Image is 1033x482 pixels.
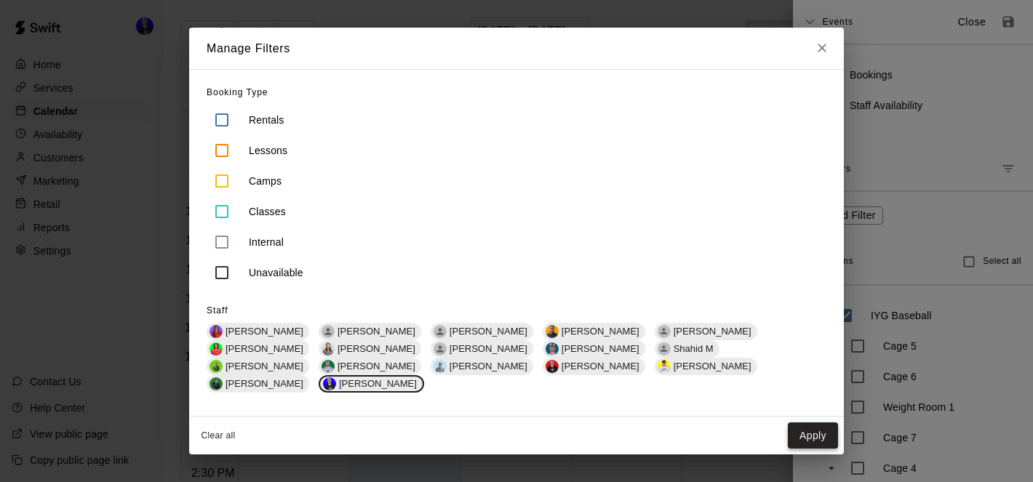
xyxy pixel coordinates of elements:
[195,424,242,448] button: Clear all
[434,360,447,373] img: Jacob Smither
[556,343,645,354] span: [PERSON_NAME]
[207,87,268,97] span: Booking Type
[809,28,835,70] button: Close
[658,342,671,356] div: Shahid M
[431,323,533,340] div: [PERSON_NAME]
[543,358,645,375] div: Nick Evans[PERSON_NAME]
[207,305,228,316] span: Staff
[210,325,223,338] img: Lauryn King
[658,325,671,338] div: Paker Cutright
[668,326,757,337] span: [PERSON_NAME]
[220,326,309,337] span: [PERSON_NAME]
[210,342,223,356] img: Teri Jackson
[546,360,559,373] img: Nick Evans
[546,342,559,356] img: Davis Hewett
[249,143,287,158] p: Lessons
[249,113,284,127] p: Rentals
[249,174,282,188] p: Camps
[332,361,421,371] span: [PERSON_NAME]
[207,375,309,393] div: Trey Delacuesta[PERSON_NAME]
[322,342,335,356] img: Lisa Smith
[207,358,309,375] div: Nick Zona[PERSON_NAME]
[444,326,533,337] span: [PERSON_NAME]
[249,204,286,219] p: Classes
[220,361,309,371] span: [PERSON_NAME]
[668,343,719,354] span: Shahid M
[332,326,421,337] span: [PERSON_NAME]
[543,340,645,358] div: Davis Hewett[PERSON_NAME]
[333,378,423,389] span: [PERSON_NAME]
[668,361,757,371] span: [PERSON_NAME]
[319,340,421,358] div: Lisa Smith[PERSON_NAME]
[189,28,308,70] h2: Manage Filters
[322,360,335,373] img: Anthony Zona
[332,343,421,354] span: [PERSON_NAME]
[249,235,284,249] p: Internal
[322,325,335,338] div: Lauren Murphy
[434,325,447,338] div: Joe Hurowitz
[655,323,757,340] div: [PERSON_NAME]
[543,323,645,340] div: Eliezer Zambrano[PERSON_NAME]
[319,358,421,375] div: Anthony Zona[PERSON_NAME]
[319,323,421,340] div: [PERSON_NAME]
[444,343,533,354] span: [PERSON_NAME]
[210,360,223,373] img: Nick Zona
[546,325,559,338] img: Eliezer Zambrano
[655,358,757,375] div: Justin Richard[PERSON_NAME]
[207,340,309,358] div: Teri Jackson[PERSON_NAME]
[658,360,671,373] img: Justin Richard
[556,361,645,371] span: [PERSON_NAME]
[556,326,645,337] span: [PERSON_NAME]
[431,340,533,358] div: [PERSON_NAME]
[220,378,309,389] span: [PERSON_NAME]
[207,323,309,340] div: Lauryn King[PERSON_NAME]
[323,377,336,390] img: Tyler LeClair
[434,342,447,356] div: Tabby Dabney
[249,265,303,280] p: Unavailable
[431,358,533,375] div: Jacob Smither[PERSON_NAME]
[220,343,309,354] span: [PERSON_NAME]
[788,422,838,449] button: Apply
[444,361,533,371] span: [PERSON_NAME]
[655,340,719,358] div: Shahid M
[319,375,424,393] div: Tyler LeClair[PERSON_NAME]
[210,377,223,390] img: Trey Delacuesta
